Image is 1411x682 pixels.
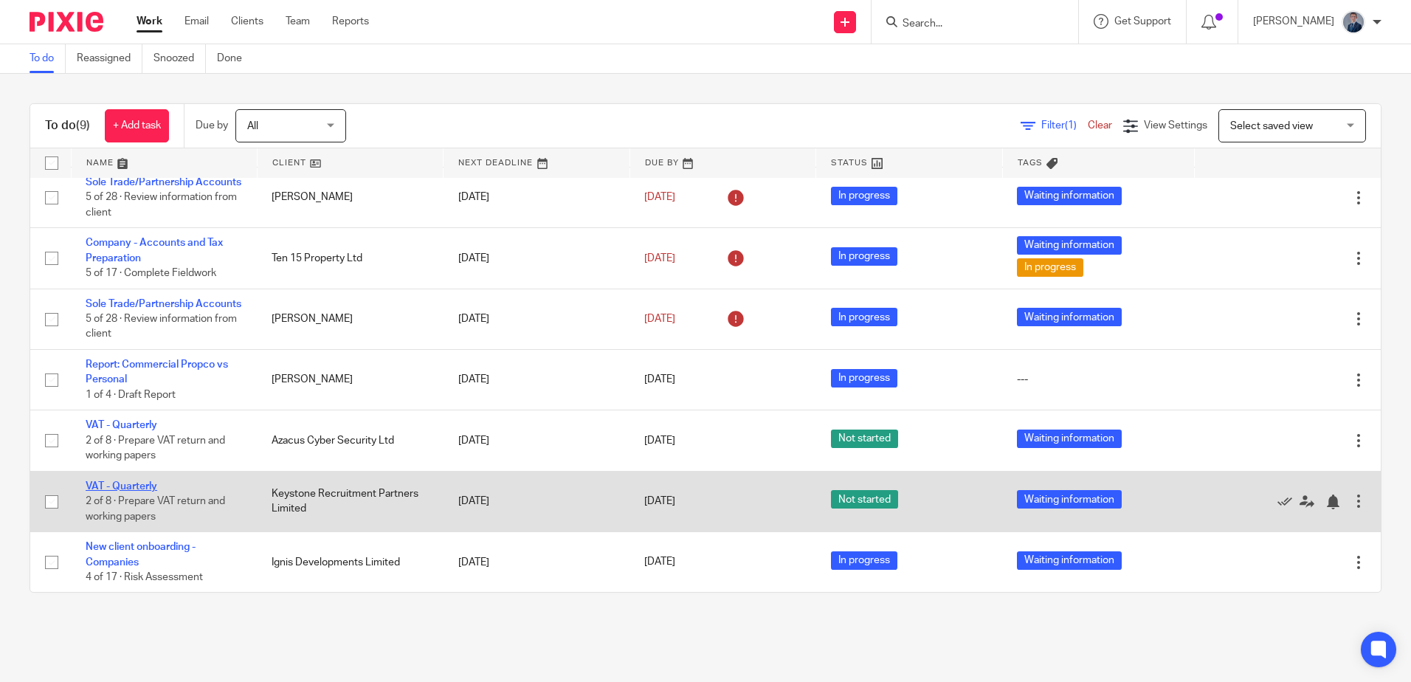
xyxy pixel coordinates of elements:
[257,289,443,349] td: [PERSON_NAME]
[86,390,176,400] span: 1 of 4 · Draft Report
[1342,10,1365,34] img: DSC05254%20(1).jpg
[153,44,206,73] a: Snoozed
[1017,430,1122,448] span: Waiting information
[1144,120,1207,131] span: View Settings
[86,542,196,567] a: New client onboarding - Companies
[831,247,897,266] span: In progress
[444,410,629,471] td: [DATE]
[231,14,263,29] a: Clients
[444,350,629,410] td: [DATE]
[184,14,209,29] a: Email
[332,14,369,29] a: Reports
[30,12,103,32] img: Pixie
[831,369,897,387] span: In progress
[1017,372,1179,387] div: ---
[831,308,897,326] span: In progress
[831,187,897,205] span: In progress
[86,420,157,430] a: VAT - Quarterly
[86,238,223,263] a: Company - Accounts and Tax Preparation
[831,430,898,448] span: Not started
[86,192,237,218] span: 5 of 28 · Review information from client
[1017,258,1083,277] span: In progress
[257,471,443,531] td: Keystone Recruitment Partners Limited
[644,435,675,446] span: [DATE]
[1017,490,1122,509] span: Waiting information
[137,14,162,29] a: Work
[444,167,629,227] td: [DATE]
[86,268,216,278] span: 5 of 17 · Complete Fieldwork
[86,435,225,461] span: 2 of 8 · Prepare VAT return and working papers
[45,118,90,134] h1: To do
[1277,494,1300,509] a: Mark as done
[217,44,253,73] a: Done
[86,496,225,522] span: 2 of 8 · Prepare VAT return and working papers
[86,299,241,309] a: Sole Trade/Partnership Accounts
[86,572,203,582] span: 4 of 17 · Risk Assessment
[1017,308,1122,326] span: Waiting information
[30,44,66,73] a: To do
[444,471,629,531] td: [DATE]
[1017,187,1122,205] span: Waiting information
[247,121,258,131] span: All
[901,18,1034,31] input: Search
[257,410,443,471] td: Azacus Cyber Security Ltd
[86,481,157,492] a: VAT - Quarterly
[86,177,241,187] a: Sole Trade/Partnership Accounts
[76,120,90,131] span: (9)
[1088,120,1112,131] a: Clear
[644,375,675,385] span: [DATE]
[644,253,675,263] span: [DATE]
[831,551,897,570] span: In progress
[831,490,898,509] span: Not started
[1018,159,1043,167] span: Tags
[644,557,675,568] span: [DATE]
[77,44,142,73] a: Reassigned
[444,228,629,289] td: [DATE]
[444,532,629,593] td: [DATE]
[86,359,228,385] a: Report: Commercial Propco vs Personal
[1065,120,1077,131] span: (1)
[444,289,629,349] td: [DATE]
[105,109,169,142] a: + Add task
[1041,120,1088,131] span: Filter
[257,532,443,593] td: Ignis Developments Limited
[196,118,228,133] p: Due by
[86,314,237,340] span: 5 of 28 · Review information from client
[286,14,310,29] a: Team
[644,192,675,202] span: [DATE]
[257,228,443,289] td: Ten 15 Property Ltd
[257,350,443,410] td: [PERSON_NAME]
[1230,121,1313,131] span: Select saved view
[644,496,675,506] span: [DATE]
[257,167,443,227] td: [PERSON_NAME]
[644,314,675,324] span: [DATE]
[1017,551,1122,570] span: Waiting information
[1114,16,1171,27] span: Get Support
[1253,14,1334,29] p: [PERSON_NAME]
[1017,236,1122,255] span: Waiting information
